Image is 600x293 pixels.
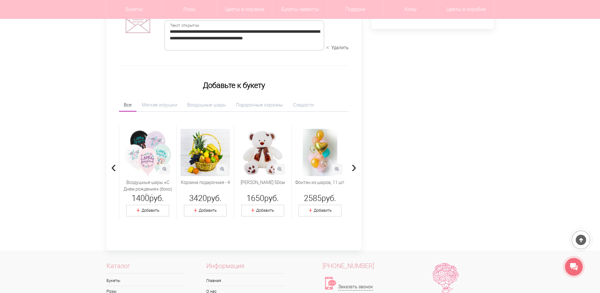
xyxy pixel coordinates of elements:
[264,194,279,203] span: руб.
[207,194,221,203] span: руб.
[288,99,318,112] a: Сладости
[304,194,322,203] span: 2585
[309,206,314,214] span: +
[182,99,231,112] a: Воздушные шары
[119,99,136,112] a: Все
[199,208,217,213] a: Добавить
[295,129,346,176] img: Фонтан из шаров, 11 шт.
[119,80,349,91] h2: Добавьте к букету
[136,206,141,214] span: +
[326,45,349,51] button: Удалить
[132,194,149,203] span: 1400
[237,179,288,195] span: [PERSON_NAME] 50см
[322,194,336,203] span: руб.
[123,179,173,195] span: Воздушные шары «С Днём рождения» (бохо) - 5шт
[231,99,288,112] a: Подарочные корзины
[180,129,231,176] img: Корзина подарочная - 4
[237,129,288,176] img: Медведь Тони 50см
[295,179,346,195] span: Фонтан из шаров, 11 шт.
[323,262,374,270] span: [PHONE_NUMBER]
[206,263,284,273] span: Информация
[300,263,397,269] a: [PHONE_NUMBER]
[106,275,185,286] a: Букеты
[189,194,207,203] span: 3420
[149,194,164,203] span: руб.
[314,208,332,213] a: Добавить
[206,275,284,286] a: Главная
[106,263,185,273] span: Каталог
[123,129,173,176] img: Воздушные шары «С Днём рождения» (бохо) - 5шт
[141,208,159,213] a: Добавить
[251,206,256,214] span: +
[194,206,199,214] span: +
[256,208,274,213] a: Добавить
[137,99,182,112] a: Мягкие игрушки
[351,158,357,176] span: Next
[180,179,231,195] span: Корзина подарочная - 4
[338,284,373,290] a: Заказать звонок
[111,158,117,176] span: Previous
[247,194,264,203] span: 1650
